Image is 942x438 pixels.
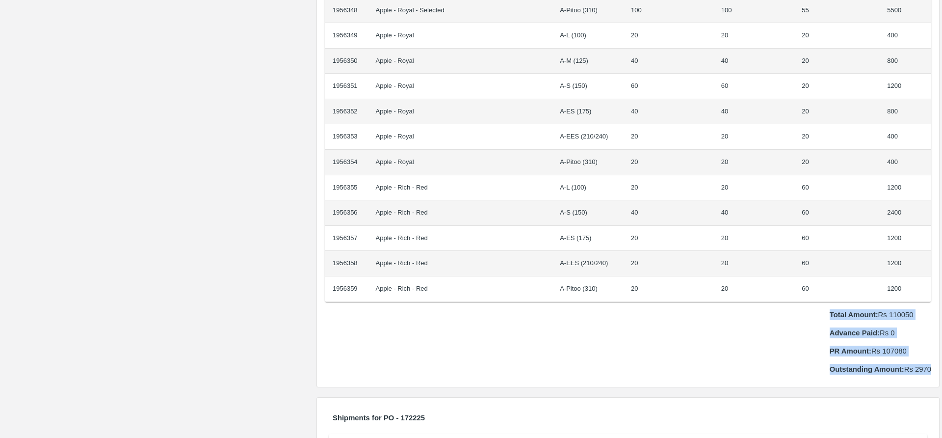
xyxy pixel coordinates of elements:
td: Apple - Rich - Red [368,175,457,201]
td: 1956352 [325,99,368,125]
td: Apple - Rich - Red [368,251,457,276]
td: 60 [623,74,713,99]
td: 20 [794,23,879,49]
b: PR Amount: [830,347,871,355]
td: 1200 [879,175,931,201]
td: 800 [879,99,931,125]
td: 1956356 [325,200,368,226]
td: A-L (100) [552,175,623,201]
td: 400 [879,124,931,150]
td: 20 [713,251,794,276]
td: Apple - Rich - Red [368,226,457,251]
td: A-S (150) [552,200,623,226]
td: 1956359 [325,276,368,302]
td: 1200 [879,276,931,302]
td: 20 [713,124,794,150]
td: 60 [794,175,879,201]
td: 40 [623,200,713,226]
td: 60 [713,74,794,99]
td: 20 [713,226,794,251]
td: A-Pitoo (310) [552,150,623,175]
td: 20 [623,124,713,150]
td: 20 [794,124,879,150]
td: A-S (150) [552,74,623,99]
b: Total Amount: [830,311,878,319]
td: A-EES (210/240) [552,251,623,276]
td: 1956358 [325,251,368,276]
td: Apple - Royal [368,74,457,99]
p: Rs 2970 [830,364,931,375]
td: 40 [713,200,794,226]
td: 40 [623,49,713,74]
td: 20 [623,175,713,201]
td: 1956351 [325,74,368,99]
td: A-ES (175) [552,99,623,125]
td: 1956350 [325,49,368,74]
td: 60 [794,200,879,226]
td: 1200 [879,251,931,276]
td: 20 [623,150,713,175]
b: Shipments for PO - 172225 [333,414,425,422]
td: Apple - Royal [368,23,457,49]
td: Apple - Royal [368,150,457,175]
td: 20 [623,251,713,276]
td: 20 [713,175,794,201]
td: 800 [879,49,931,74]
p: Rs 110050 [830,309,931,320]
td: 1956354 [325,150,368,175]
b: Advance Paid: [830,329,880,337]
td: 2400 [879,200,931,226]
td: 1956349 [325,23,368,49]
td: A-L (100) [552,23,623,49]
p: Rs 0 [830,328,931,338]
td: 1956357 [325,226,368,251]
td: 1200 [879,74,931,99]
td: 20 [794,74,879,99]
td: 20 [794,49,879,74]
td: 20 [794,150,879,175]
td: 60 [794,276,879,302]
td: 60 [794,226,879,251]
td: 400 [879,150,931,175]
td: A-Pitoo (310) [552,276,623,302]
td: Apple - Royal [368,49,457,74]
td: 20 [623,276,713,302]
td: 20 [713,276,794,302]
td: 40 [713,49,794,74]
td: A-EES (210/240) [552,124,623,150]
td: Apple - Royal [368,99,457,125]
td: Apple - Rich - Red [368,276,457,302]
td: 20 [623,23,713,49]
td: A-M (125) [552,49,623,74]
td: 40 [623,99,713,125]
td: 20 [713,150,794,175]
td: A-ES (175) [552,226,623,251]
td: 1200 [879,226,931,251]
td: 1956353 [325,124,368,150]
td: 20 [623,226,713,251]
td: 60 [794,251,879,276]
td: Apple - Royal [368,124,457,150]
td: 20 [794,99,879,125]
td: 20 [713,23,794,49]
td: 40 [713,99,794,125]
p: Rs 107080 [830,346,931,356]
td: 400 [879,23,931,49]
td: Apple - Rich - Red [368,200,457,226]
td: 1956355 [325,175,368,201]
b: Outstanding Amount: [830,365,904,373]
